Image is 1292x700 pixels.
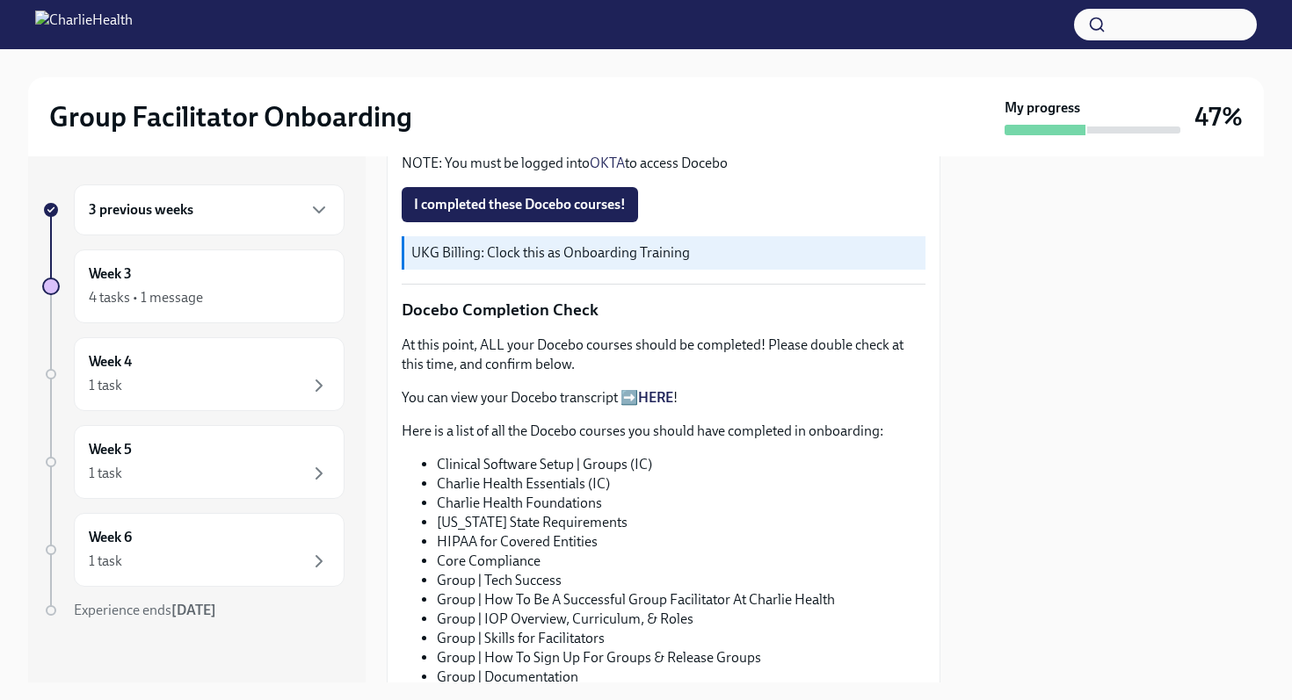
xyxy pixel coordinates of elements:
li: Clinical Software Setup | Groups (IC) [437,455,925,474]
strong: [DATE] [171,602,216,618]
h6: 3 previous weeks [89,200,193,220]
strong: My progress [1005,98,1080,118]
a: Week 34 tasks • 1 message [42,249,345,323]
div: 1 task [89,376,122,395]
h6: Week 4 [89,352,132,372]
a: Week 51 task [42,425,345,499]
li: Group | Documentation [437,668,925,687]
a: Week 61 task [42,513,345,587]
div: 4 tasks • 1 message [89,288,203,307]
p: Docebo Completion Check [402,299,925,321]
li: Group | How To Sign Up For Groups & Release Groups [437,648,925,668]
span: I completed these Docebo courses! [414,196,626,213]
p: UKG Billing: Clock this as Onboarding Training [411,243,918,263]
li: Group | How To Be A Successful Group Facilitator At Charlie Health [437,590,925,610]
img: CharlieHealth [35,11,133,39]
li: Group | Skills for Facilitators [437,629,925,648]
div: 1 task [89,464,122,483]
li: [US_STATE] State Requirements [437,513,925,532]
a: HERE [638,389,673,406]
a: Week 41 task [42,337,345,411]
h6: Week 3 [89,264,132,284]
p: You can view your Docebo transcript ➡️ ! [402,388,925,408]
h6: Week 6 [89,528,132,547]
li: Charlie Health Essentials (IC) [437,474,925,494]
li: Core Compliance [437,552,925,571]
button: I completed these Docebo courses! [402,187,638,222]
h6: Week 5 [89,440,132,459]
p: Here is a list of all the Docebo courses you should have completed in onboarding: [402,422,925,441]
li: Charlie Health Foundations [437,494,925,513]
h2: Group Facilitator Onboarding [49,99,412,134]
span: Experience ends [74,602,216,618]
p: At this point, ALL your Docebo courses should be completed! Please double check at this time, and... [402,336,925,374]
div: 1 task [89,552,122,571]
li: Group | Tech Success [437,571,925,590]
li: HIPAA for Covered Entities [437,532,925,552]
a: OKTA [590,155,625,171]
h3: 47% [1194,101,1243,133]
div: 3 previous weeks [74,184,345,235]
li: Group | IOP Overview, Curriculum, & Roles [437,610,925,629]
